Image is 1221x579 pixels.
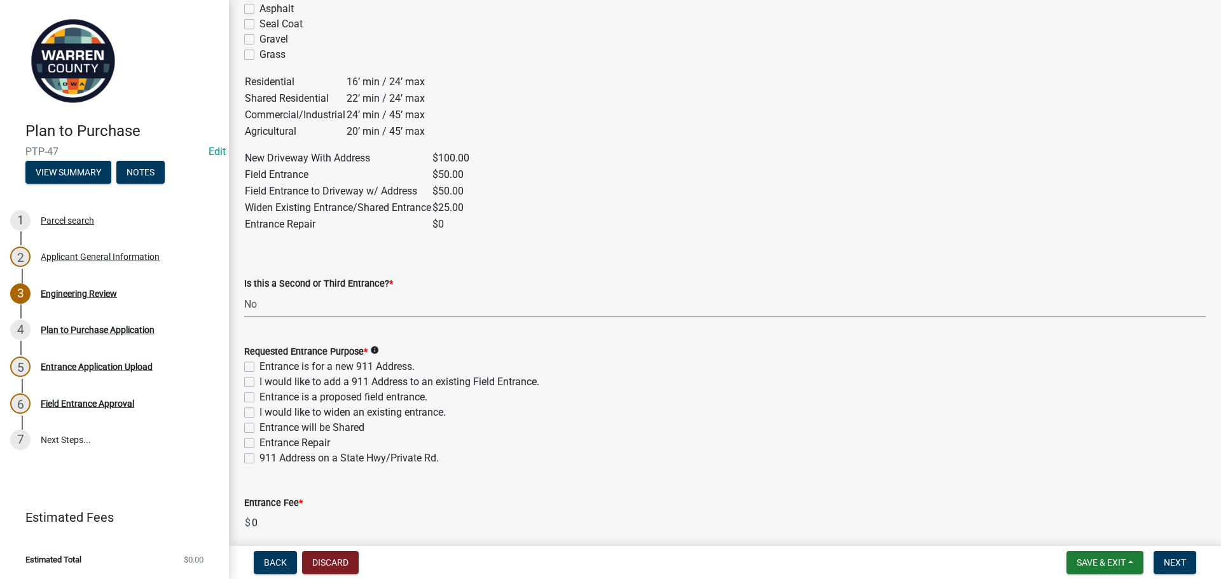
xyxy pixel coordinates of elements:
[259,32,288,47] label: Gravel
[10,357,31,377] div: 5
[116,161,165,184] button: Notes
[1077,557,1126,568] span: Save & Exit
[41,289,117,298] div: Engineering Review
[432,150,470,167] td: $100.00
[259,374,539,390] label: I would like to add a 911 Address to an existing Field Entrance.
[41,325,155,334] div: Plan to Purchase Application
[10,247,31,267] div: 2
[259,17,303,32] label: Seal Coat
[41,216,94,225] div: Parcel search
[346,90,425,107] td: 22’ min / 24’ max
[244,150,432,167] td: New Driveway With Address
[432,167,470,183] td: $50.00
[41,252,160,261] div: Applicant General Information
[116,168,165,178] wm-modal-confirm: Notes
[10,505,209,530] a: Estimated Fees
[244,200,432,216] td: Widen Existing Entrance/Shared Entrance
[370,346,379,355] i: info
[432,183,470,200] td: $50.00
[264,557,287,568] span: Back
[1066,551,1143,574] button: Save & Exit
[346,74,425,90] td: 16’ min / 24’ max
[41,399,134,408] div: Field Entrance Approval
[10,210,31,231] div: 1
[244,280,393,289] label: Is this a Second or Third Entrance?
[41,362,153,371] div: Entrance Application Upload
[244,74,346,90] td: Residential
[259,47,286,62] label: Grass
[244,167,432,183] td: Field Entrance
[259,435,330,451] label: Entrance Repair
[244,499,303,508] label: Entrance Fee
[10,393,31,414] div: 6
[10,283,31,304] div: 3
[10,320,31,340] div: 4
[259,451,439,466] label: 911 Address on a State Hwy/Private Rd.
[346,123,425,140] td: 20’ min / 45’ max
[25,146,203,158] span: PTP-47
[25,13,121,109] img: Warren County, Iowa
[259,390,427,405] label: Entrance is a proposed field entrance.
[25,161,111,184] button: View Summary
[244,216,432,233] td: Entrance Repair
[25,168,111,178] wm-modal-confirm: Summary
[346,107,425,123] td: 24’ min / 45’ max
[209,146,226,158] wm-modal-confirm: Edit Application Number
[259,420,364,435] label: Entrance will be Shared
[184,555,203,564] span: $0.00
[432,200,470,216] td: $25.00
[254,551,297,574] button: Back
[25,122,219,140] h4: Plan to Purchase
[10,430,31,450] div: 7
[244,123,346,140] td: Agricultural
[244,90,346,107] td: Shared Residential
[259,405,446,420] label: I would like to widen an existing entrance.
[302,551,359,574] button: Discard
[259,359,415,374] label: Entrance is for a new 911 Address.
[244,183,432,200] td: Field Entrance to Driveway w/ Address
[1154,551,1196,574] button: Next
[244,348,368,357] label: Requested Entrance Purpose
[209,146,226,158] a: Edit
[432,216,470,233] td: $0
[25,555,81,564] span: Estimated Total
[259,1,294,17] label: Asphalt
[244,510,251,536] span: $
[1164,557,1186,568] span: Next
[244,107,346,123] td: Commercial/Industrial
